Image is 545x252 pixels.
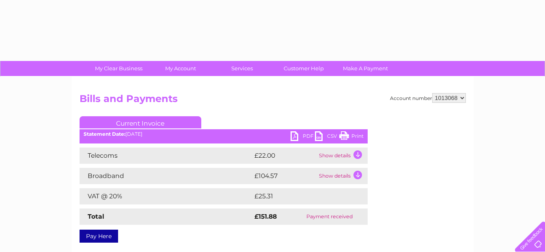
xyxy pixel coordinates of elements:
td: Show details [317,168,368,184]
a: Pay Here [80,230,118,243]
div: [DATE] [80,131,368,137]
h2: Bills and Payments [80,93,466,109]
td: VAT @ 20% [80,188,252,204]
td: £25.31 [252,188,350,204]
a: My Account [147,61,214,76]
td: Show details [317,148,368,164]
td: £104.57 [252,168,317,184]
td: £22.00 [252,148,317,164]
a: Print [339,131,364,143]
a: Customer Help [270,61,337,76]
a: CSV [315,131,339,143]
strong: Total [88,213,104,220]
a: Current Invoice [80,116,201,128]
td: Broadband [80,168,252,184]
a: Services [209,61,276,76]
td: Payment received [292,209,367,225]
strong: £151.88 [254,213,277,220]
a: PDF [291,131,315,143]
b: Statement Date: [84,131,125,137]
td: Telecoms [80,148,252,164]
a: My Clear Business [85,61,152,76]
div: Account number [390,93,466,103]
a: Make A Payment [332,61,399,76]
